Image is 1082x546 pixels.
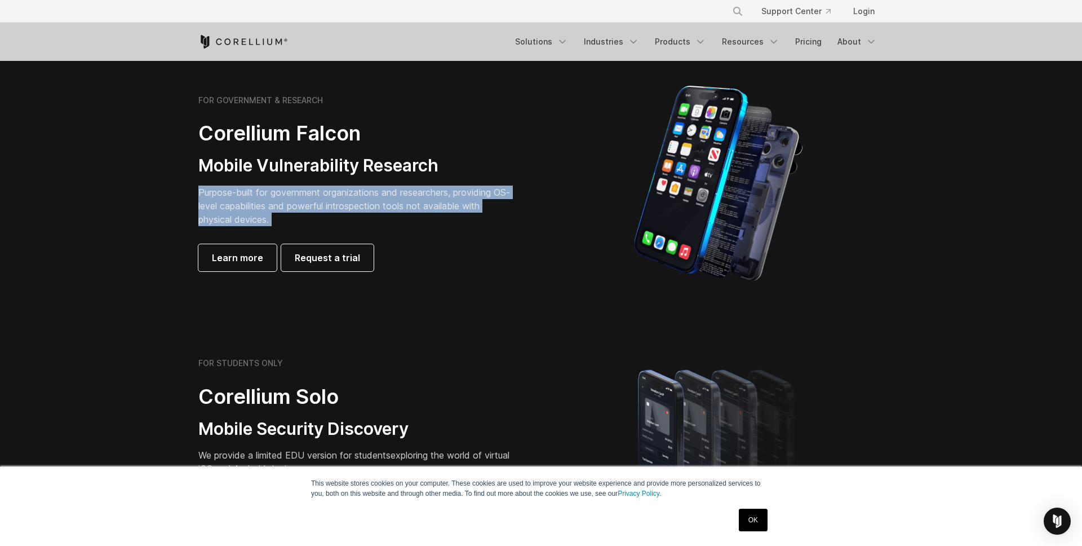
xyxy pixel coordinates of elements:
[618,490,661,497] a: Privacy Policy.
[198,95,323,105] h6: FOR GOVERNMENT & RESEARCH
[311,478,771,499] p: This website stores cookies on your computer. These cookies are used to improve your website expe...
[198,358,283,368] h6: FOR STUDENTS ONLY
[295,251,360,265] span: Request a trial
[198,155,514,177] h3: Mobile Vulnerability Research
[508,32,575,52] a: Solutions
[752,1,840,21] a: Support Center
[198,121,514,146] h2: Corellium Falcon
[844,1,884,21] a: Login
[508,32,884,52] div: Navigation Menu
[198,244,277,271] a: Learn more
[633,85,803,282] img: iPhone model separated into the mechanics used to build the physical device.
[728,1,748,21] button: Search
[281,244,374,271] a: Request a trial
[715,32,786,52] a: Resources
[788,32,828,52] a: Pricing
[198,450,391,461] span: We provide a limited EDU version for students
[1044,508,1071,535] div: Open Intercom Messenger
[198,448,514,475] p: exploring the world of virtual iOS and Android devices.
[212,251,263,265] span: Learn more
[198,35,288,49] a: Corellium Home
[739,509,768,531] a: OK
[719,1,884,21] div: Navigation Menu
[577,32,646,52] a: Industries
[831,32,884,52] a: About
[198,419,514,440] h3: Mobile Security Discovery
[198,384,514,409] h2: Corellium Solo
[648,32,713,52] a: Products
[198,186,514,226] p: Purpose-built for government organizations and researchers, providing OS-level capabilities and p...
